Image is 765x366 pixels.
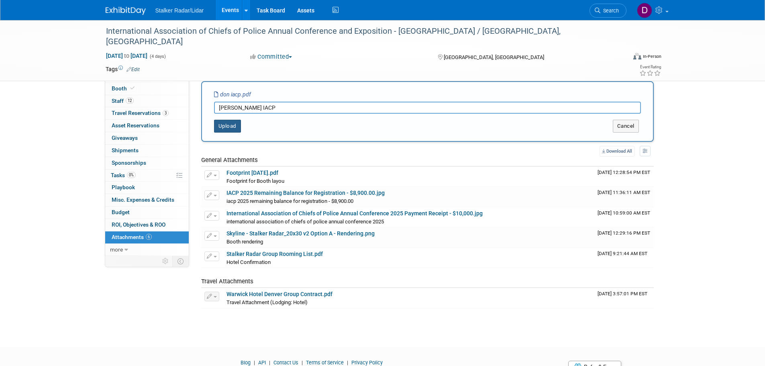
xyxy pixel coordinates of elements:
span: Giveaways [112,135,138,141]
span: Staff [112,98,134,104]
td: Upload Timestamp [594,227,654,247]
span: Upload Timestamp [598,251,647,256]
div: In-Person [643,53,661,59]
a: API [258,360,266,366]
a: Search [590,4,626,18]
td: Tags [106,65,140,73]
a: Staff12 [105,95,189,107]
a: Misc. Expenses & Credits [105,194,189,206]
span: Travel Attachment (Lodging: Hotel) [226,299,308,305]
i: don iacp.pdf [214,91,251,98]
span: Attachments [112,234,152,240]
span: Upload Timestamp [598,230,650,236]
a: Privacy Policy [351,360,383,366]
td: Personalize Event Tab Strip [159,256,173,266]
a: Blog [241,360,251,366]
span: [DATE] [DATE] [106,52,148,59]
span: Footprint for Booth layou [226,178,284,184]
span: Sponsorships [112,159,146,166]
span: Upload Timestamp [598,291,647,296]
a: Tasks0% [105,170,189,182]
a: ROI, Objectives & ROO [105,219,189,231]
div: Event Format [579,52,662,64]
img: Don Horen [637,3,652,18]
span: | [252,360,257,366]
td: Upload Timestamp [594,207,654,227]
a: Contact Us [273,360,298,366]
a: Edit [126,67,140,72]
span: Shipments [112,147,139,153]
a: Asset Reservations [105,120,189,132]
td: Upload Timestamp [594,248,654,268]
span: more [110,246,123,253]
a: Download All [600,146,634,157]
span: | [300,360,305,366]
span: 12 [126,98,134,104]
a: Terms of Service [306,360,344,366]
span: | [345,360,350,366]
span: ROI, Objectives & ROO [112,221,165,228]
button: Committed [247,53,295,61]
span: Asset Reservations [112,122,159,129]
a: IACP 2025 Remaining Balance for Registration - $8,900.00.jpg [226,190,385,196]
span: | [267,360,272,366]
td: Upload Timestamp [594,187,654,207]
span: Playbook [112,184,135,190]
a: Stalker Radar Group Rooming List.pdf [226,251,323,257]
span: Budget [112,209,130,215]
span: iacp 2025 remaining balance for registration - $8,900.00 [226,198,353,204]
a: Playbook [105,182,189,194]
a: Footprint [DATE].pdf [226,170,278,176]
img: ExhibitDay [106,7,146,15]
span: Misc. Expenses & Credits [112,196,174,203]
span: to [123,53,131,59]
span: Hotel Confirmation [226,259,271,265]
span: Stalker Radar/Lidar [155,7,204,14]
a: Budget [105,207,189,219]
span: Upload Timestamp [598,190,650,195]
button: Upload [214,120,241,133]
span: 6 [146,234,152,240]
span: General Attachments [201,156,258,164]
span: Search [600,8,619,14]
span: Booth [112,85,136,92]
span: Travel Attachments [201,278,253,285]
span: international association of chiefs of police annual conference 2025 [226,219,384,225]
a: Booth [105,83,189,95]
td: Upload Timestamp [594,167,654,187]
span: Booth rendering [226,239,263,245]
td: Upload Timestamp [594,288,654,308]
a: Shipments [105,145,189,157]
input: Enter description [214,102,641,114]
span: Upload Timestamp [598,170,650,175]
span: 0% [127,172,136,178]
a: Warwick Hotel Denver Group Contract.pdf [226,291,333,297]
div: International Association of Chiefs of Police Annual Conference and Exposition - [GEOGRAPHIC_DATA... [103,24,614,49]
button: Cancel [613,120,639,133]
a: more [105,244,189,256]
span: (4 days) [149,54,166,59]
span: 3 [163,110,169,116]
div: Event Rating [639,65,661,69]
span: Tasks [111,172,136,178]
span: Upload Timestamp [598,210,650,216]
img: Format-Inperson.png [633,53,641,59]
span: Travel Reservations [112,110,169,116]
a: Giveaways [105,132,189,144]
td: Toggle Event Tabs [172,256,189,266]
a: Travel Reservations3 [105,107,189,119]
i: Booth reservation complete [131,86,135,90]
a: Skyline - Stalker Radar_20x30 v2 Option A - Rendering.png [226,230,375,237]
a: Attachments6 [105,231,189,243]
a: International Association of Chiefs of Police Annual Conference 2025 Payment Receipt - $10,000.jpg [226,210,483,217]
a: Sponsorships [105,157,189,169]
span: [GEOGRAPHIC_DATA], [GEOGRAPHIC_DATA] [444,54,544,60]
